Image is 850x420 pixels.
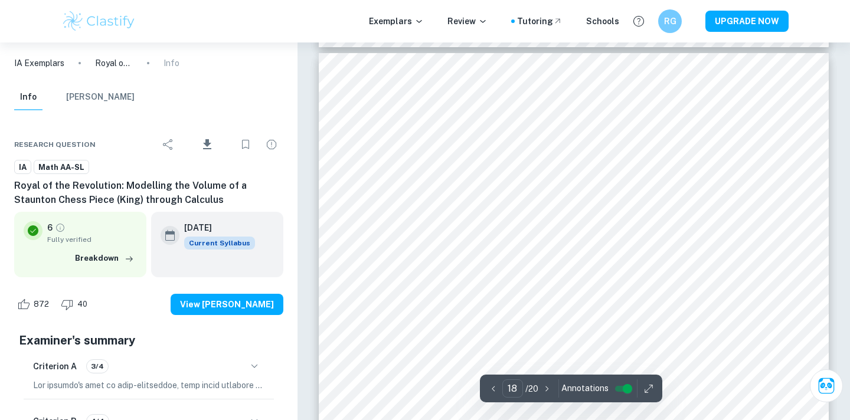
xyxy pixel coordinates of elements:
span: Annotations [561,382,609,395]
p: Review [447,15,488,28]
div: Download [182,129,231,160]
p: Royal of the Revolution: Modelling the Volume of a Staunton Chess Piece (King) through Calculus [95,57,133,70]
button: View [PERSON_NAME] [171,294,283,315]
span: Fully verified [47,234,137,245]
p: 6 [47,221,53,234]
p: Info [164,57,179,70]
button: Breakdown [72,250,137,267]
a: Schools [586,15,619,28]
button: Help and Feedback [629,11,649,31]
h5: Examiner's summary [19,332,279,349]
button: Info [14,84,42,110]
span: Current Syllabus [184,237,255,250]
span: Research question [14,139,96,150]
h6: Criterion A [33,360,77,373]
a: IA [14,160,31,175]
button: [PERSON_NAME] [66,84,135,110]
span: Math AA-SL [34,162,89,173]
a: Grade fully verified [55,222,66,233]
div: Bookmark [234,133,257,156]
a: IA Exemplars [14,57,64,70]
div: Share [156,133,180,156]
p: Exemplars [369,15,424,28]
div: Dislike [58,295,94,314]
h6: Royal of the Revolution: Modelling the Volume of a Staunton Chess Piece (King) through Calculus [14,179,283,207]
button: Ask Clai [810,369,843,402]
h6: RG [663,15,677,28]
div: Report issue [260,133,283,156]
p: / 20 [525,382,538,395]
div: Like [14,295,55,314]
button: RG [658,9,682,33]
button: UPGRADE NOW [705,11,789,32]
span: 3/4 [87,361,108,372]
h6: [DATE] [184,221,246,234]
p: Lor ipsumdo's amet co adip-elitseddoe, temp incid utlabore etdolorem al enimadminimv, quis, nos e... [33,379,264,392]
div: This exemplar is based on the current syllabus. Feel free to refer to it for inspiration/ideas wh... [184,237,255,250]
span: 40 [71,298,94,310]
a: Math AA-SL [34,160,89,175]
img: Clastify logo [61,9,136,33]
a: Tutoring [517,15,563,28]
span: 872 [27,298,55,310]
span: IA [15,162,31,173]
